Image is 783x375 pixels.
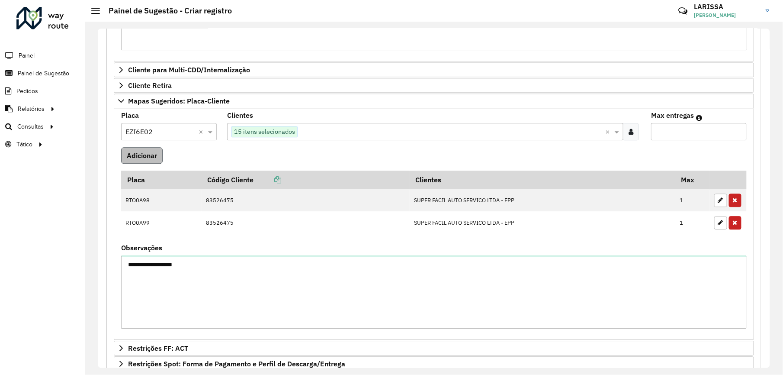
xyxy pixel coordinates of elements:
[674,2,692,20] a: Contato Rápido
[694,3,759,11] h3: LARISSA
[16,87,38,96] span: Pedidos
[114,356,754,371] a: Restrições Spot: Forma de Pagamento e Perfil de Descarga/Entrega
[227,110,253,120] label: Clientes
[128,97,230,104] span: Mapas Sugeridos: Placa-Cliente
[100,6,232,16] h2: Painel de Sugestão - Criar registro
[128,360,345,367] span: Restrições Spot: Forma de Pagamento e Perfil de Descarga/Entrega
[114,62,754,77] a: Cliente para Multi-CDD/Internalização
[18,69,69,78] span: Painel de Sugestão
[121,211,202,234] td: RTO0A99
[696,114,703,121] em: Máximo de clientes que serão colocados na mesma rota com os clientes informados
[114,108,754,340] div: Mapas Sugeridos: Placa-Cliente
[121,147,163,164] button: Adicionar
[121,242,162,253] label: Observações
[202,211,410,234] td: 83526475
[17,122,44,131] span: Consultas
[232,126,297,137] span: 15 itens selecionados
[675,189,710,212] td: 1
[254,175,281,184] a: Copiar
[19,51,35,60] span: Painel
[121,110,139,120] label: Placa
[121,171,202,189] th: Placa
[18,104,45,113] span: Relatórios
[410,211,675,234] td: SUPER FACIL AUTO SERVICO LTDA - EPP
[410,171,675,189] th: Clientes
[605,126,613,137] span: Clear all
[128,66,250,73] span: Cliente para Multi-CDD/Internalização
[651,110,694,120] label: Max entregas
[202,189,410,212] td: 83526475
[114,341,754,356] a: Restrições FF: ACT
[114,94,754,108] a: Mapas Sugeridos: Placa-Cliente
[128,82,172,89] span: Cliente Retira
[16,140,32,149] span: Tático
[128,345,188,352] span: Restrições FF: ACT
[202,171,410,189] th: Código Cliente
[675,171,710,189] th: Max
[675,211,710,234] td: 1
[199,126,206,137] span: Clear all
[694,11,759,19] span: [PERSON_NAME]
[114,78,754,93] a: Cliente Retira
[121,189,202,212] td: RTO0A98
[410,189,675,212] td: SUPER FACIL AUTO SERVICO LTDA - EPP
